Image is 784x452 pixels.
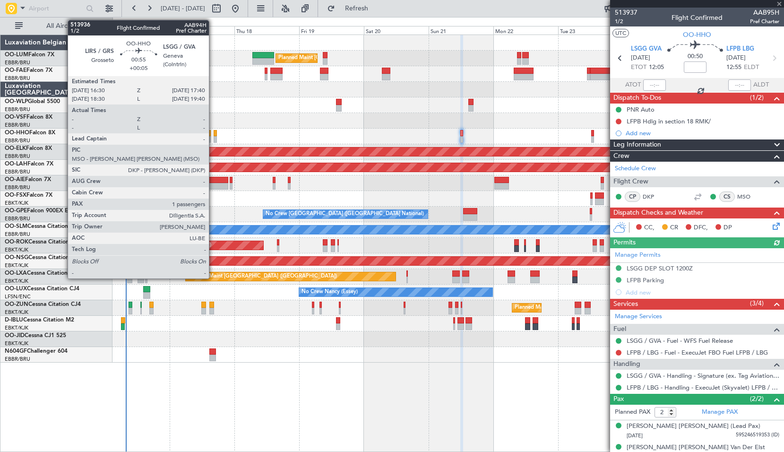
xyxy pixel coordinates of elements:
[278,51,449,65] div: Planned Maint [GEOGRAPHIC_DATA] ([GEOGRAPHIC_DATA] National)
[5,255,28,261] span: OO-NSG
[5,208,83,214] a: OO-GPEFalcon 900EX EASy II
[5,286,79,292] a: OO-LUXCessna Citation CJ4
[753,80,769,90] span: ALDT
[5,177,25,183] span: OO-AIE
[5,153,30,160] a: EBBR/BRU
[5,177,51,183] a: OO-AIEFalcon 7X
[5,324,28,331] a: EBKT/KJK
[5,68,52,73] a: OO-FAEFalcon 7X
[627,348,768,356] a: LFPB / LBG - Fuel - ExecuJet FBO Fuel LFPB / LBG
[161,4,205,13] span: [DATE] - [DATE]
[5,192,26,198] span: OO-FSX
[5,114,26,120] span: OO-VSF
[5,168,30,175] a: EBBR/BRU
[750,298,764,308] span: (3/4)
[5,255,81,261] a: OO-NSGCessna Citation CJ4
[750,93,764,103] span: (1/2)
[627,337,733,345] a: LSGG / GVA - Fuel - WFS Fuel Release
[558,26,623,35] div: Tue 23
[625,191,640,202] div: CP
[5,317,23,323] span: D-IBLU
[643,192,664,201] a: DKP
[627,105,655,113] div: PNR Auto
[613,324,626,335] span: Fuel
[5,146,52,151] a: OO-ELKFalcon 8X
[627,383,779,391] a: LFPB / LBG - Handling - ExecuJet (Skyvalet) LFPB / LBG
[613,208,703,218] span: Dispatch Checks and Weather
[702,408,738,417] a: Manage PAX
[719,191,735,202] div: CS
[337,5,377,12] span: Refresh
[744,63,759,72] span: ELDT
[5,224,80,229] a: OO-SLMCessna Citation XLS
[5,317,74,323] a: D-IBLUCessna Citation M2
[5,286,27,292] span: OO-LUX
[672,13,723,23] div: Flight Confirmed
[123,191,226,206] div: AOG Maint Kortrijk-[GEOGRAPHIC_DATA]
[266,207,424,221] div: No Crew [GEOGRAPHIC_DATA] ([GEOGRAPHIC_DATA] National)
[429,26,493,35] div: Sun 21
[5,302,81,307] a: OO-ZUNCessna Citation CJ4
[631,44,662,54] span: LSGG GVA
[613,176,648,187] span: Flight Crew
[5,161,27,167] span: OO-LAH
[5,68,26,73] span: OO-FAE
[613,139,661,150] span: Leg Information
[62,238,211,252] div: Planned Maint [GEOGRAPHIC_DATA] ([GEOGRAPHIC_DATA])
[5,192,52,198] a: OO-FSXFalcon 7X
[5,356,30,363] a: EBBR/BRU
[5,239,28,245] span: OO-ROK
[5,99,28,104] span: OO-WLP
[5,75,30,82] a: EBBR/BRU
[5,231,30,238] a: EBBR/BRU
[170,26,234,35] div: Wed 17
[5,52,28,58] span: OO-LUM
[627,372,779,380] a: LSGG / GVA - Handling - Signature (ex. Tag Aviation) LSGG / GVA
[105,26,170,35] div: Tue 16
[5,114,52,120] a: OO-VSFFalcon 8X
[615,17,638,26] span: 1/2
[615,8,638,17] span: 513937
[626,129,779,137] div: Add new
[5,200,28,207] a: EBKT/KJK
[726,53,746,63] span: [DATE]
[188,269,337,284] div: Planned Maint [GEOGRAPHIC_DATA] ([GEOGRAPHIC_DATA])
[5,239,81,245] a: OO-ROKCessna Citation CJ4
[5,59,30,66] a: EBBR/BRU
[515,301,625,315] div: Planned Maint Kortrijk-[GEOGRAPHIC_DATA]
[631,63,646,72] span: ETOT
[302,285,358,299] div: No Crew Nancy (Essey)
[364,26,429,35] div: Sat 20
[683,30,711,40] span: OO-HHO
[5,246,28,253] a: EBKT/KJK
[627,422,760,431] div: [PERSON_NAME] [PERSON_NAME] (Lead Pax)
[627,432,643,439] span: [DATE]
[323,1,379,16] button: Refresh
[615,312,662,322] a: Manage Services
[726,63,741,72] span: 12:55
[649,63,664,72] span: 12:05
[5,161,53,167] a: OO-LAHFalcon 7X
[737,192,758,201] a: MSO
[644,223,655,233] span: CC,
[5,348,68,354] a: N604GFChallenger 604
[613,93,661,104] span: Dispatch To-Dos
[5,333,25,339] span: OO-JID
[5,122,30,129] a: EBBR/BRU
[5,184,30,191] a: EBBR/BRU
[5,208,27,214] span: OO-GPE
[5,309,28,316] a: EBKT/KJK
[613,394,624,405] span: Pax
[750,8,779,17] span: AAB95H
[613,299,638,310] span: Services
[10,18,103,34] button: All Aircraft
[750,17,779,26] span: Pref Charter
[5,270,27,276] span: OO-LXA
[724,223,732,233] span: DP
[493,26,558,35] div: Mon 22
[736,431,779,439] span: 595246519353 (ID)
[5,130,55,136] a: OO-HHOFalcon 8X
[5,146,26,151] span: OO-ELK
[234,26,299,35] div: Thu 18
[750,394,764,404] span: (2/2)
